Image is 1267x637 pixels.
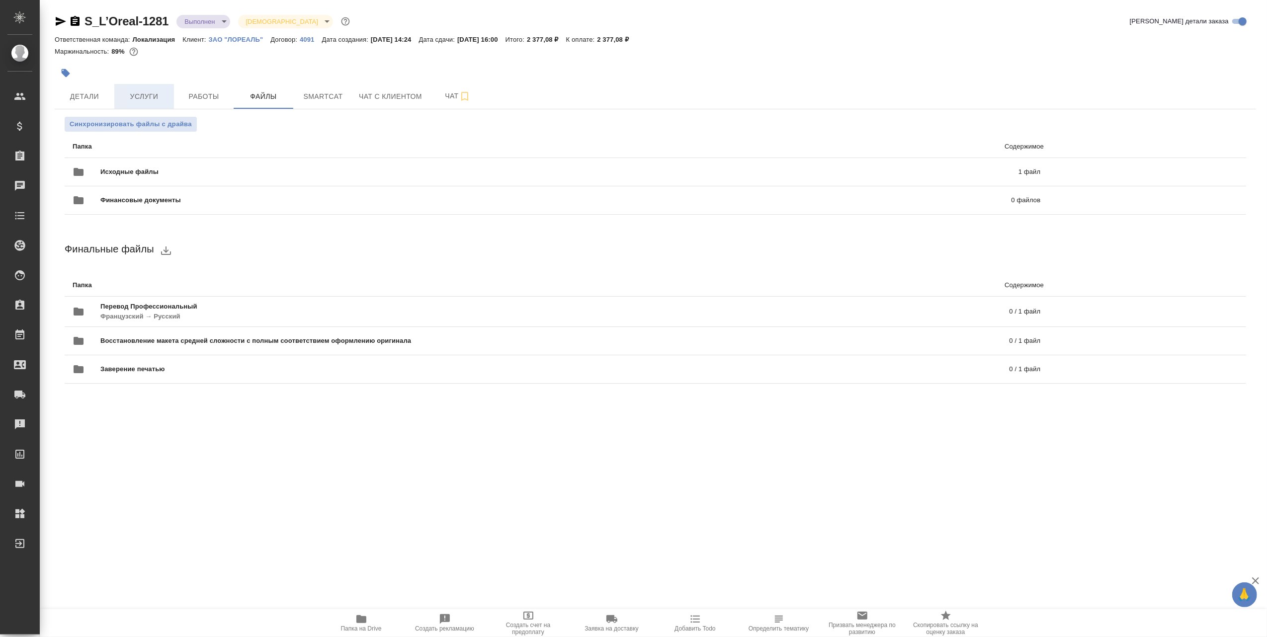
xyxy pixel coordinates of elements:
[710,336,1041,346] p: 0 / 1 файл
[737,609,821,637] button: Определить тематику
[675,625,715,632] span: Добавить Todo
[1232,582,1257,607] button: 🙏
[548,142,1044,152] p: Содержимое
[181,17,218,26] button: Выполнен
[133,36,183,43] p: Локализация
[243,17,321,26] button: [DEMOGRAPHIC_DATA]
[322,36,371,43] p: Дата создания:
[154,239,178,262] button: download
[910,622,982,636] span: Скопировать ссылку на оценку заказа
[73,142,548,152] p: Папка
[597,36,636,43] p: 2 377,08 ₽
[341,625,382,632] span: Папка на Drive
[55,15,67,27] button: Скопировать ссылку для ЯМессенджера
[73,280,548,290] p: Папка
[240,90,287,103] span: Файлы
[180,90,228,103] span: Работы
[548,280,1044,290] p: Содержимое
[403,609,487,637] button: Создать рекламацию
[176,15,230,28] div: Выполнен
[415,625,474,632] span: Создать рекламацию
[749,625,809,632] span: Определить тематику
[827,622,898,636] span: Призвать менеджера по развитию
[209,36,271,43] p: ЗАО "ЛОРЕАЛЬ"
[127,45,140,58] button: 216.80 RUB;
[65,243,154,254] span: Финальные файлы
[570,609,654,637] button: Заявка на доставку
[100,195,596,205] span: Финансовые документы
[506,36,527,43] p: Итого:
[300,36,322,43] p: 4091
[493,622,564,636] span: Создать счет на предоплату
[585,625,638,632] span: Заявка на доставку
[654,609,737,637] button: Добавить Todo
[65,117,197,132] button: Синхронизировать файлы с драйва
[67,300,90,323] button: folder
[55,62,77,84] button: Добавить тэг
[320,609,403,637] button: Папка на Drive
[1130,16,1229,26] span: [PERSON_NAME] детали заказа
[904,609,988,637] button: Скопировать ссылку на оценку заказа
[70,119,192,129] span: Синхронизировать файлы с драйва
[100,364,587,374] span: Заверение печатью
[270,36,300,43] p: Договор:
[100,312,603,321] p: Французский → Русский
[100,167,589,177] span: Исходные файлы
[589,167,1040,177] p: 1 файл
[55,36,133,43] p: Ответственная команда:
[527,36,566,43] p: 2 377,08 ₽
[487,609,570,637] button: Создать счет на предоплату
[457,36,506,43] p: [DATE] 16:00
[596,195,1040,205] p: 0 файлов
[100,302,603,312] span: Перевод Профессиональный
[55,48,111,55] p: Маржинальность:
[339,15,352,28] button: Доп статусы указывают на важность/срочность заказа
[371,36,419,43] p: [DATE] 14:24
[587,364,1040,374] p: 0 / 1 файл
[67,357,90,381] button: folder
[419,36,457,43] p: Дата сдачи:
[459,90,471,102] svg: Подписаться
[821,609,904,637] button: Призвать менеджера по развитию
[67,329,90,353] button: folder
[111,48,127,55] p: 89%
[67,160,90,184] button: folder
[603,307,1041,317] p: 0 / 1 файл
[120,90,168,103] span: Услуги
[300,35,322,43] a: 4091
[100,336,710,346] span: Восстановление макета средней сложности с полным соответствием оформлению оригинала
[209,35,271,43] a: ЗАО "ЛОРЕАЛЬ"
[84,14,169,28] a: S_L’Oreal-1281
[434,90,482,102] span: Чат
[299,90,347,103] span: Smartcat
[359,90,422,103] span: Чат с клиентом
[238,15,333,28] div: Выполнен
[67,188,90,212] button: folder
[61,90,108,103] span: Детали
[566,36,597,43] p: К оплате:
[182,36,208,43] p: Клиент:
[1236,584,1253,605] span: 🙏
[69,15,81,27] button: Скопировать ссылку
